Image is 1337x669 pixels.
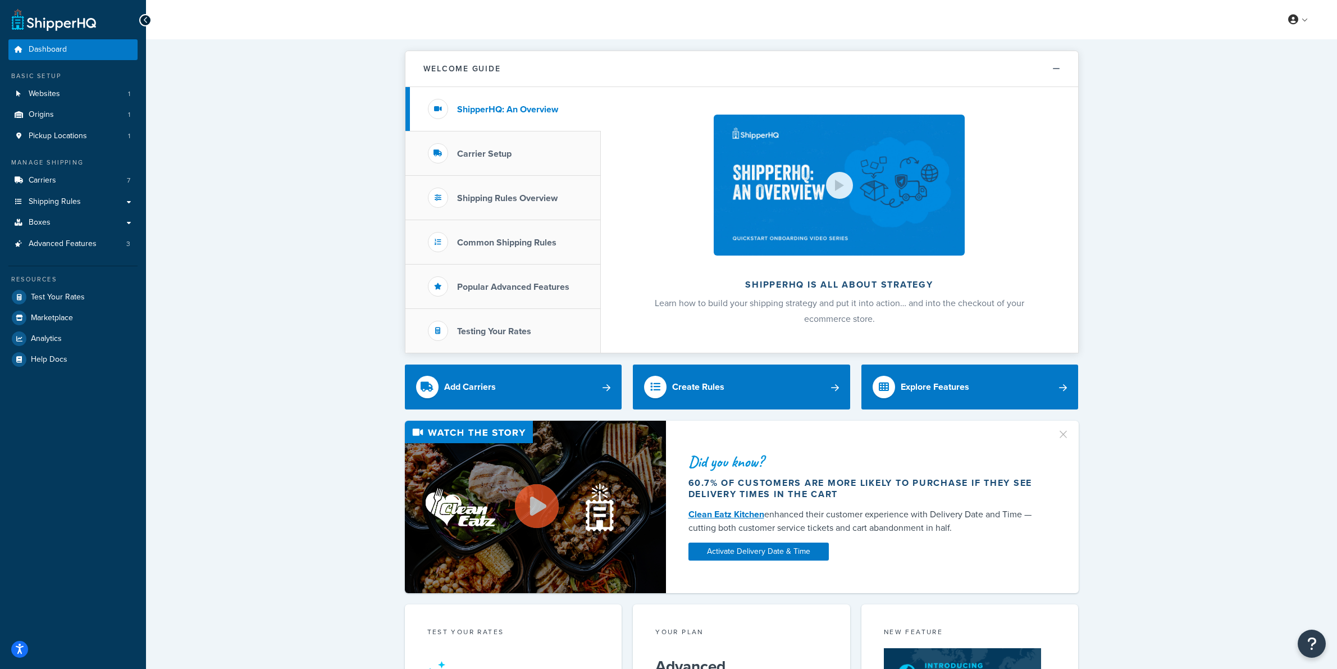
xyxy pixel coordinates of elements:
[901,379,969,395] div: Explore Features
[655,297,1024,325] span: Learn how to build your shipping strategy and put it into action… and into the checkout of your e...
[8,170,138,191] a: Carriers7
[8,329,138,349] a: Analytics
[29,218,51,227] span: Boxes
[29,89,60,99] span: Websites
[688,508,1043,535] div: enhanced their customer experience with Delivery Date and Time — cutting both customer service ti...
[688,543,829,561] a: Activate Delivery Date & Time
[672,379,724,395] div: Create Rules
[8,104,138,125] li: Origins
[8,39,138,60] a: Dashboard
[128,110,130,120] span: 1
[29,110,54,120] span: Origins
[8,287,138,307] a: Test Your Rates
[884,627,1056,640] div: New Feature
[405,51,1078,87] button: Welcome Guide
[128,131,130,141] span: 1
[29,239,97,249] span: Advanced Features
[457,193,558,203] h3: Shipping Rules Overview
[31,355,67,365] span: Help Docs
[444,379,496,395] div: Add Carriers
[405,365,622,409] a: Add Carriers
[8,234,138,254] a: Advanced Features3
[457,104,558,115] h3: ShipperHQ: An Overview
[8,71,138,81] div: Basic Setup
[8,104,138,125] a: Origins1
[427,627,600,640] div: Test your rates
[688,477,1043,500] div: 60.7% of customers are more likely to purchase if they see delivery times in the cart
[8,212,138,233] a: Boxes
[29,45,67,54] span: Dashboard
[655,627,828,640] div: Your Plan
[457,282,569,292] h3: Popular Advanced Features
[457,326,531,336] h3: Testing Your Rates
[31,334,62,344] span: Analytics
[8,234,138,254] li: Advanced Features
[8,126,138,147] a: Pickup Locations1
[127,176,130,185] span: 7
[633,365,850,409] a: Create Rules
[8,308,138,328] a: Marketplace
[688,454,1043,470] div: Did you know?
[8,126,138,147] li: Pickup Locations
[8,158,138,167] div: Manage Shipping
[8,349,138,370] a: Help Docs
[8,84,138,104] a: Websites1
[8,84,138,104] li: Websites
[457,238,556,248] h3: Common Shipping Rules
[126,239,130,249] span: 3
[457,149,512,159] h3: Carrier Setup
[714,115,964,256] img: ShipperHQ is all about strategy
[861,365,1079,409] a: Explore Features
[8,170,138,191] li: Carriers
[1298,630,1326,658] button: Open Resource Center
[8,192,138,212] a: Shipping Rules
[29,176,56,185] span: Carriers
[8,275,138,284] div: Resources
[31,313,73,323] span: Marketplace
[423,65,501,73] h2: Welcome Guide
[128,89,130,99] span: 1
[29,131,87,141] span: Pickup Locations
[31,293,85,302] span: Test Your Rates
[405,421,666,593] img: Video thumbnail
[631,280,1048,290] h2: ShipperHQ is all about strategy
[688,508,764,521] a: Clean Eatz Kitchen
[29,197,81,207] span: Shipping Rules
